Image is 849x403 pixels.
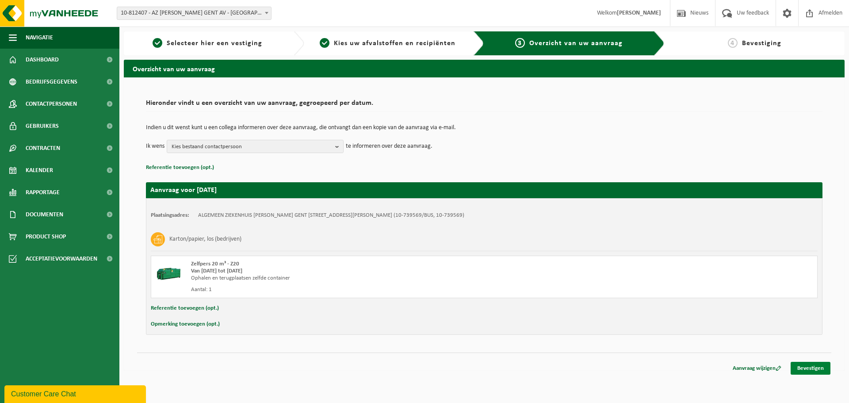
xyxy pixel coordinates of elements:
div: Aantal: 1 [191,286,520,293]
h2: Hieronder vindt u een overzicht van uw aanvraag, gegroepeerd per datum. [146,100,822,111]
span: Kies bestaand contactpersoon [172,140,332,154]
iframe: chat widget [4,384,148,403]
span: Rapportage [26,181,60,203]
p: te informeren over deze aanvraag. [346,140,432,153]
span: Bedrijfsgegevens [26,71,77,93]
h3: Karton/papier, los (bedrijven) [169,232,241,246]
td: ALGEMEEN ZIEKENHUIS [PERSON_NAME] GENT [STREET_ADDRESS][PERSON_NAME] (10-739569/BUS, 10-739569) [198,212,464,219]
button: Referentie toevoegen (opt.) [146,162,214,173]
span: Product Shop [26,226,66,248]
div: Ophalen en terugplaatsen zelfde container [191,275,520,282]
p: Indien u dit wenst kunt u een collega informeren over deze aanvraag, die ontvangt dan een kopie v... [146,125,822,131]
span: Navigatie [26,27,53,49]
span: 4 [728,38,738,48]
a: 1Selecteer hier een vestiging [128,38,287,49]
button: Referentie toevoegen (opt.) [151,303,219,314]
span: 10-812407 - AZ JAN PALFIJN GENT AV - GENT [117,7,272,20]
span: Kalender [26,159,53,181]
span: 3 [515,38,525,48]
span: Kies uw afvalstoffen en recipiënten [334,40,455,47]
span: Selecteer hier een vestiging [167,40,262,47]
p: Ik wens [146,140,164,153]
span: 1 [153,38,162,48]
a: 2Kies uw afvalstoffen en recipiënten [309,38,467,49]
span: 2 [320,38,329,48]
span: Bevestiging [742,40,781,47]
span: Zelfpers 20 m³ - Z20 [191,261,239,267]
strong: Plaatsingsadres: [151,212,189,218]
span: Contracten [26,137,60,159]
span: Acceptatievoorwaarden [26,248,97,270]
span: Documenten [26,203,63,226]
a: Bevestigen [791,362,830,375]
span: 10-812407 - AZ JAN PALFIJN GENT AV - GENT [117,7,271,19]
strong: Aanvraag voor [DATE] [150,187,217,194]
h2: Overzicht van uw aanvraag [124,60,845,77]
strong: Van [DATE] tot [DATE] [191,268,242,274]
span: Overzicht van uw aanvraag [529,40,623,47]
img: HK-XZ-20-GN-00.png [156,261,182,287]
span: Gebruikers [26,115,59,137]
strong: [PERSON_NAME] [617,10,661,16]
button: Opmerking toevoegen (opt.) [151,319,220,330]
span: Contactpersonen [26,93,77,115]
span: Dashboard [26,49,59,71]
button: Kies bestaand contactpersoon [167,140,344,153]
a: Aanvraag wijzigen [726,362,788,375]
